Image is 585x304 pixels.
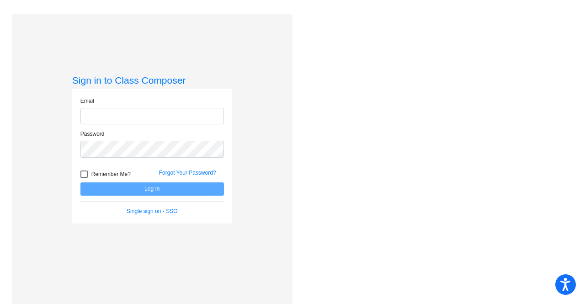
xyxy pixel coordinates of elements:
[127,208,177,214] a: Single sign on - SSO
[72,75,232,86] h3: Sign in to Class Composer
[80,97,94,105] label: Email
[80,182,224,196] button: Log In
[91,169,131,180] span: Remember Me?
[80,130,105,138] label: Password
[159,170,216,176] a: Forgot Your Password?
